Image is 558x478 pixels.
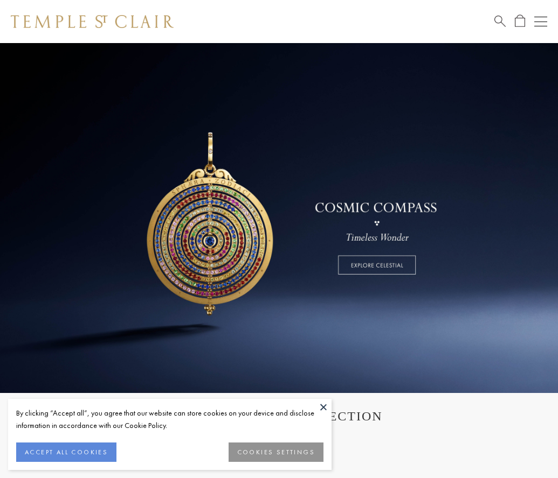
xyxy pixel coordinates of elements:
button: COOKIES SETTINGS [229,442,323,462]
a: Open Shopping Bag [515,15,525,28]
button: Open navigation [534,15,547,28]
img: Temple St. Clair [11,15,174,28]
div: By clicking “Accept all”, you agree that our website can store cookies on your device and disclos... [16,407,323,432]
a: Search [494,15,506,28]
button: ACCEPT ALL COOKIES [16,442,116,462]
